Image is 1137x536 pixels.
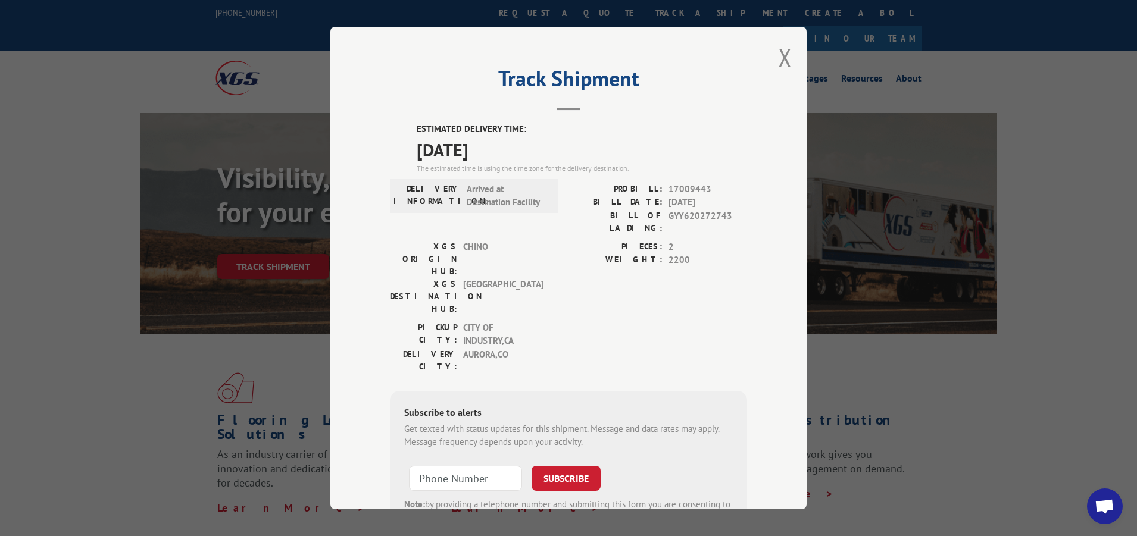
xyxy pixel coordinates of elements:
[568,183,663,196] label: PROBILL:
[568,240,663,254] label: PIECES:
[568,253,663,267] label: WEIGHT:
[568,196,663,209] label: BILL DATE:
[669,183,747,196] span: 17009443
[404,499,425,510] strong: Note:
[463,348,543,373] span: AURORA , CO
[669,196,747,209] span: [DATE]
[393,183,461,209] label: DELIVERY INFORMATION:
[463,321,543,348] span: CITY OF INDUSTRY , CA
[417,163,747,174] div: The estimated time is using the time zone for the delivery destination.
[409,466,522,491] input: Phone Number
[568,209,663,234] label: BILL OF LADING:
[390,321,457,348] label: PICKUP CITY:
[532,466,601,491] button: SUBSCRIBE
[1087,488,1123,524] div: Open chat
[404,405,733,422] div: Subscribe to alerts
[779,42,792,73] button: Close modal
[390,348,457,373] label: DELIVERY CITY:
[669,240,747,254] span: 2
[467,183,547,209] span: Arrived at Destination Facility
[669,253,747,267] span: 2200
[463,240,543,278] span: CHINO
[463,278,543,315] span: [GEOGRAPHIC_DATA]
[669,209,747,234] span: GYY620272743
[417,136,747,163] span: [DATE]
[417,123,747,136] label: ESTIMATED DELIVERY TIME:
[404,422,733,449] div: Get texted with status updates for this shipment. Message and data rates may apply. Message frequ...
[390,70,747,93] h2: Track Shipment
[390,240,457,278] label: XGS ORIGIN HUB:
[390,278,457,315] label: XGS DESTINATION HUB:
